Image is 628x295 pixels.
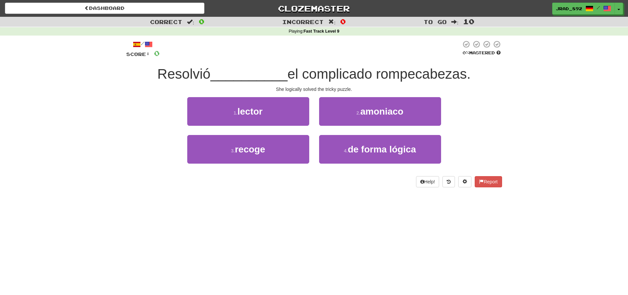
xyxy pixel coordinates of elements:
span: 0 [154,49,160,57]
div: She logically solved the tricky puzzle. [126,86,502,93]
button: 4.de forma lógica [319,135,441,164]
span: 10 [463,17,474,25]
span: : [328,19,336,25]
small: 3 . [231,148,235,153]
button: Help! [416,176,439,187]
a: jrad_892 / [552,3,615,14]
span: el complicado rompecabezas. [287,66,471,82]
span: 0 [199,17,204,25]
div: Mastered [461,50,502,56]
button: Report [475,176,502,187]
button: Round history (alt+y) [442,176,455,187]
span: Incorrect [282,18,324,25]
span: amoniaco [360,106,404,117]
span: Correct [150,18,182,25]
small: 1 . [234,110,238,116]
span: To go [424,18,447,25]
span: : [187,19,194,25]
span: jrad_892 [556,6,582,12]
span: 0 [340,17,346,25]
button: 3.recoge [187,135,309,164]
span: 0 % [463,50,469,55]
span: Resolvió [157,66,210,82]
small: 4 . [344,148,348,153]
strong: Fast Track Level 9 [304,29,340,34]
span: __________ [210,66,287,82]
span: / [597,5,600,10]
div: / [126,40,160,48]
span: de forma lógica [348,144,416,154]
span: lector [237,106,262,117]
span: Score: [126,51,150,57]
a: Clozemaster [214,3,414,14]
button: 1.lector [187,97,309,126]
small: 2 . [356,110,360,116]
a: Dashboard [5,3,204,14]
span: recoge [235,144,265,154]
span: : [451,19,459,25]
button: 2.amoniaco [319,97,441,126]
